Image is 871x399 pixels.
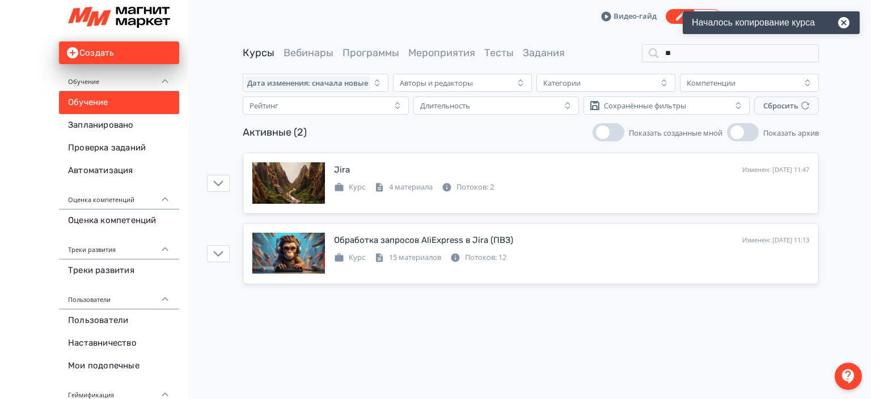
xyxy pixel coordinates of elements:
[334,252,365,263] div: Курс
[687,78,735,87] div: Компетенции
[601,11,657,22] a: Видео-гайд
[59,309,179,332] a: Пользователи
[536,74,675,92] button: Категории
[683,11,860,34] div: Началось копирование курса
[59,114,179,137] a: Запланировано
[584,96,750,115] button: Сохранённые фильтры
[629,128,722,138] span: Показать созданные мной
[400,78,473,87] div: Авторы и редакторы
[59,137,179,159] a: Проверка заданий
[413,96,580,115] button: Длительность
[59,355,179,377] a: Мои подопечные
[59,282,179,309] div: Пользователи
[604,101,686,110] div: Сохранённые фильтры
[243,74,388,92] button: Дата изменения: сначала новые
[680,74,819,92] button: Компетенции
[393,74,532,92] button: Авторы и редакторы
[334,163,350,177] div: Jira
[59,41,179,64] button: Создать
[742,236,809,245] div: Изменен: [DATE] 11:13
[763,128,819,138] span: Показать архив
[543,78,581,87] div: Категории
[59,91,179,114] a: Обучение
[59,182,179,209] div: Оценка компетенций
[247,78,368,87] span: Дата изменения: сначала новые
[343,47,399,59] a: Программы
[59,64,179,91] div: Обучение
[59,232,179,259] div: Треки развития
[374,252,441,263] div: 15 материалов
[68,7,170,28] img: https://files.teachbase.ru/system/slaveaccount/57079/logo/medium-e76e9250e9e9211827b1f0905568c702...
[250,101,278,110] div: Рейтинг
[442,182,494,193] div: Потоков: 2
[484,47,514,59] a: Тесты
[284,47,333,59] a: Вебинары
[420,101,470,110] div: Длительность
[374,182,433,193] div: 4 материала
[243,47,274,59] a: Курсы
[742,165,809,175] div: Изменен: [DATE] 11:47
[754,96,819,115] button: Сбросить
[334,182,365,193] div: Курс
[243,96,409,115] button: Рейтинг
[243,125,307,140] div: Активные (2)
[523,47,565,59] a: Задания
[59,259,179,282] a: Треки развития
[59,159,179,182] a: Автоматизация
[59,332,179,355] a: Наставничество
[59,209,179,232] a: Оценка компетенций
[450,252,506,263] div: Потоков: 12
[408,47,475,59] a: Мероприятия
[334,234,513,247] div: Обработка запросов AliExpress в Jira (ПВЗ)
